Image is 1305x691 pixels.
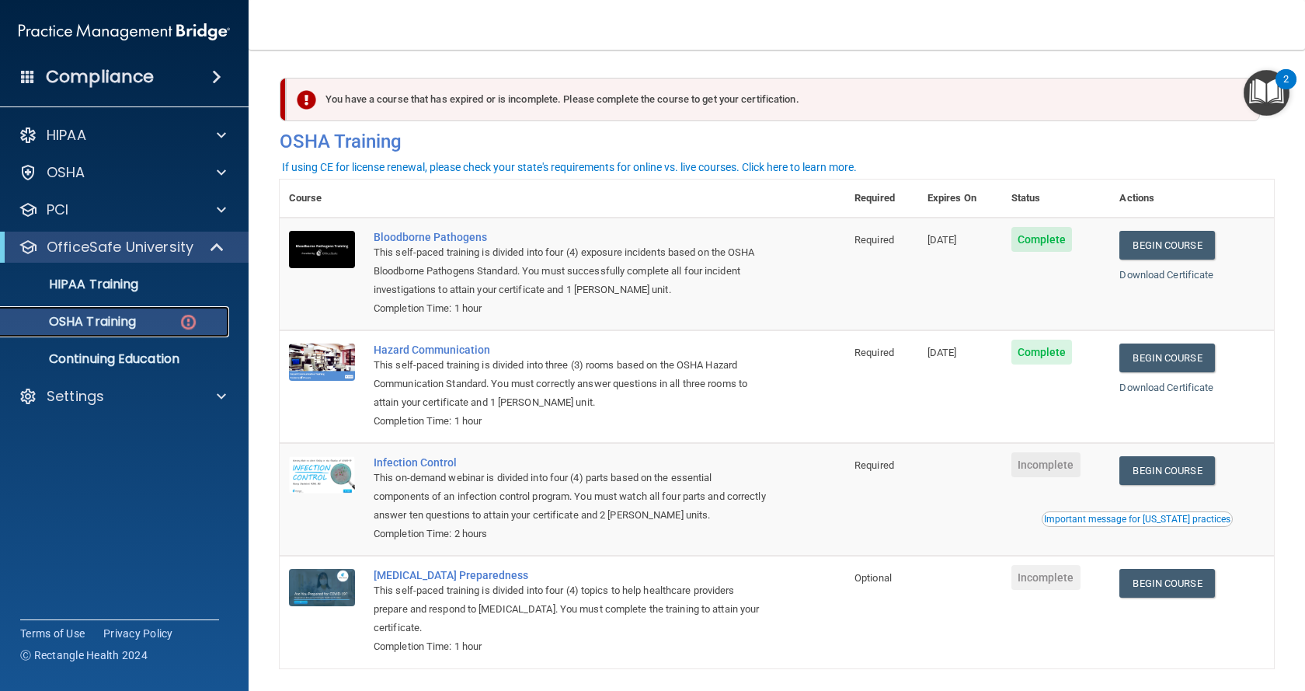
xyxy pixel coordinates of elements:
[374,569,767,581] a: [MEDICAL_DATA] Preparedness
[1044,515,1230,524] div: Important message for [US_STATE] practices
[19,387,226,406] a: Settings
[374,356,767,412] div: This self-paced training is divided into three (3) rooms based on the OSHA Hazard Communication S...
[46,66,154,88] h4: Compliance
[19,16,230,47] img: PMB logo
[1042,511,1233,527] button: Read this if you are a dental practitioner in the state of CA
[286,78,1260,121] div: You have a course that has expired or is incomplete. Please complete the course to get your certi...
[19,126,226,145] a: HIPAA
[47,238,193,257] p: OfficeSafe University
[1244,70,1289,116] button: Open Resource Center, 2 new notifications
[1119,231,1214,260] a: Begin Course
[19,238,225,257] a: OfficeSafe University
[1119,456,1214,485] a: Begin Course
[927,347,957,358] span: [DATE]
[1119,382,1213,393] a: Download Certificate
[374,231,767,243] a: Bloodborne Pathogens
[1011,227,1073,252] span: Complete
[47,387,104,406] p: Settings
[374,412,767,431] div: Completion Time: 1 hour
[10,314,136,330] p: OSHA Training
[282,162,857,173] div: If using CE for license renewal, please check your state's requirements for online vs. live cours...
[854,234,894,246] span: Required
[47,126,86,145] p: HIPAA
[918,180,1002,218] th: Expires On
[179,312,198,332] img: danger-circle.6113f641.png
[374,637,767,656] div: Completion Time: 1 hour
[47,163,85,182] p: OSHA
[103,626,173,641] a: Privacy Policy
[374,525,767,543] div: Completion Time: 2 hours
[927,234,957,246] span: [DATE]
[845,180,918,218] th: Required
[280,159,859,175] button: If using CE for license renewal, please check your state's requirements for online vs. live cours...
[1119,569,1214,598] a: Begin Course
[854,347,894,358] span: Required
[20,626,85,641] a: Terms of Use
[19,201,226,219] a: PCI
[374,456,767,469] a: Infection Control
[1011,340,1073,365] span: Complete
[854,572,892,584] span: Optional
[374,299,767,318] div: Completion Time: 1 hour
[47,201,68,219] p: PCI
[374,243,767,299] div: This self-paced training is divided into four (4) exposure incidents based on the OSHA Bloodborne...
[1119,344,1214,372] a: Begin Course
[374,581,767,637] div: This self-paced training is divided into four (4) topics to help healthcare providers prepare and...
[280,131,1274,152] h4: OSHA Training
[280,180,364,218] th: Course
[1011,565,1081,590] span: Incomplete
[20,647,148,663] span: Ⓒ Rectangle Health 2024
[10,351,222,367] p: Continuing Education
[1283,79,1289,99] div: 2
[1110,180,1274,218] th: Actions
[854,459,894,471] span: Required
[1119,269,1213,281] a: Download Certificate
[19,163,226,182] a: OSHA
[1002,180,1111,218] th: Status
[10,277,138,292] p: HIPAA Training
[374,469,767,525] div: This on-demand webinar is divided into four (4) parts based on the essential components of an inf...
[297,90,316,110] img: exclamation-circle-solid-danger.72ef9ffc.png
[374,344,767,356] a: Hazard Communication
[1011,452,1081,477] span: Incomplete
